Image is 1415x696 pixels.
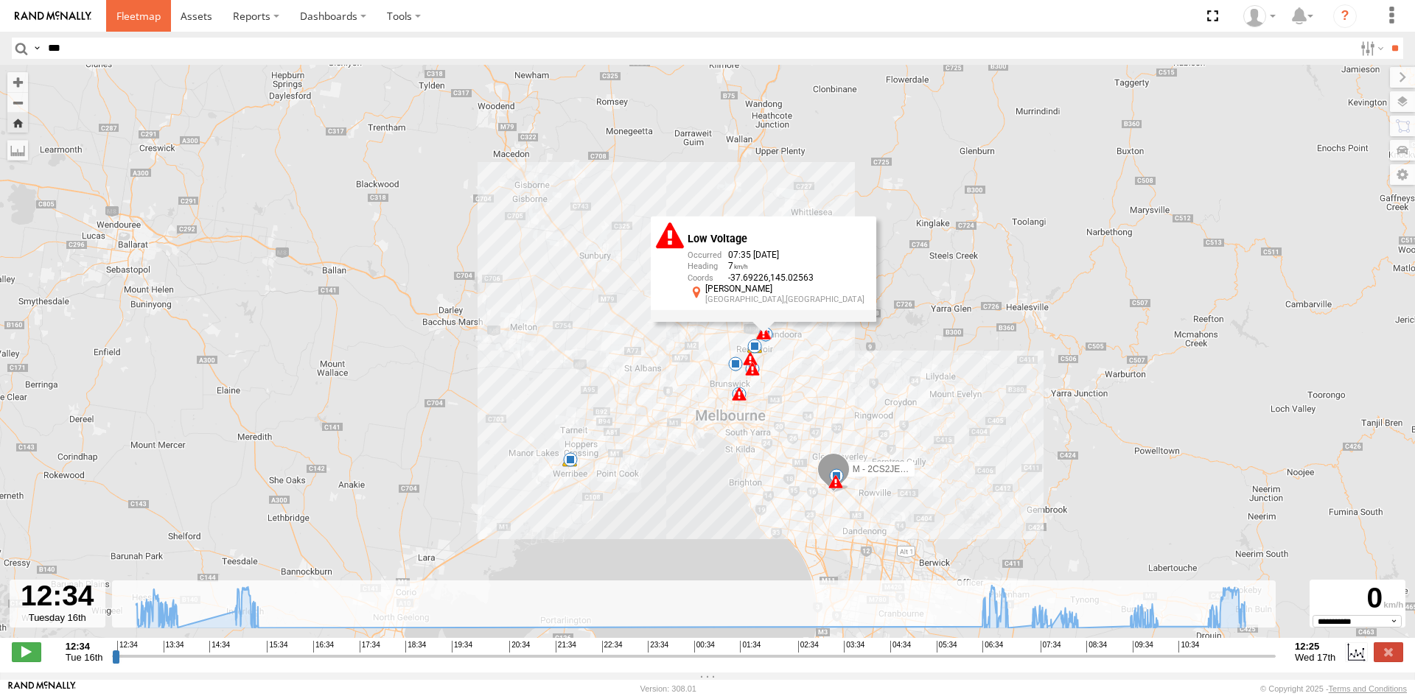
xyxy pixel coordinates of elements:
[1312,582,1403,615] div: 0
[937,641,957,653] span: 05:34
[7,113,28,133] button: Zoom Home
[1355,38,1386,59] label: Search Filter Options
[728,272,770,282] span: -37.69226
[844,641,864,653] span: 03:34
[7,92,28,113] button: Zoom out
[688,233,864,245] div: Low Voltage
[66,652,103,663] span: Tue 16th Sep 2025
[1041,641,1061,653] span: 07:34
[770,272,814,282] span: 145.02563
[1374,642,1403,661] label: Close
[798,641,819,653] span: 02:34
[1238,5,1281,27] div: Tye Clark
[648,641,668,653] span: 23:34
[694,641,715,653] span: 00:34
[890,641,911,653] span: 04:34
[602,641,623,653] span: 22:34
[1333,4,1357,28] i: ?
[1260,684,1407,693] div: © Copyright 2025 -
[1390,164,1415,185] label: Map Settings
[360,641,380,653] span: 17:34
[705,284,864,293] div: [PERSON_NAME]
[12,642,41,661] label: Play/Stop
[1295,641,1335,652] strong: 12:25
[405,641,426,653] span: 18:34
[740,641,761,653] span: 01:34
[1178,641,1199,653] span: 10:34
[705,295,864,303] div: [GEOGRAPHIC_DATA],[GEOGRAPHIC_DATA]
[688,250,864,261] div: 07:35 [DATE]
[15,11,91,21] img: rand-logo.svg
[7,72,28,92] button: Zoom in
[728,261,748,271] span: 7
[1086,641,1107,653] span: 08:34
[1329,684,1407,693] a: Terms and Conditions
[853,464,981,474] span: M - 2CS2JE - [PERSON_NAME]
[1295,652,1335,663] span: Wed 17th Sep 2025
[209,641,230,653] span: 14:34
[1133,641,1153,653] span: 09:34
[117,641,138,653] span: 12:34
[31,38,43,59] label: Search Query
[7,140,28,161] label: Measure
[509,641,530,653] span: 20:34
[556,641,576,653] span: 21:34
[452,641,472,653] span: 19:34
[164,641,184,653] span: 13:34
[313,641,334,653] span: 16:34
[640,684,696,693] div: Version: 308.01
[267,641,287,653] span: 15:34
[66,641,103,652] strong: 12:34
[8,681,76,696] a: Visit our Website
[982,641,1003,653] span: 06:34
